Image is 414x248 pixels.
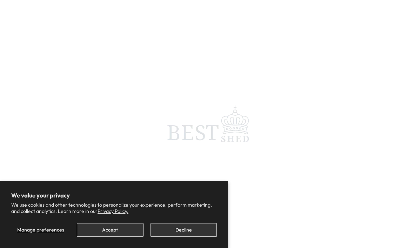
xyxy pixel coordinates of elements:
[98,208,128,214] a: Privacy Policy.
[17,227,64,233] span: Manage preferences
[77,223,143,237] button: Accept
[11,192,217,199] h2: We value your privacy
[151,223,217,237] button: Decline
[11,223,70,237] button: Manage preferences
[11,202,217,214] p: We use cookies and other technologies to personalize your experience, perform marketing, and coll...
